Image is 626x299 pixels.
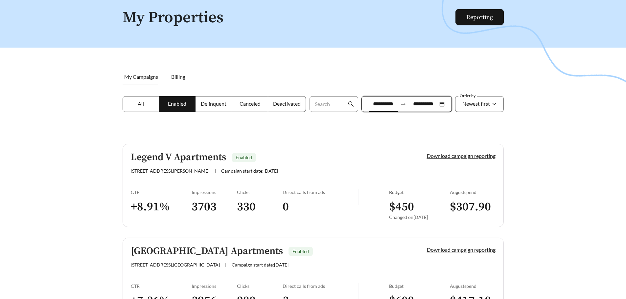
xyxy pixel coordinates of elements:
span: Delinquent [201,100,226,107]
span: | [215,168,216,174]
span: Canceled [240,100,261,107]
div: CTR [131,283,192,289]
h3: 3703 [192,200,237,214]
div: August spend [450,189,496,195]
span: Deactivated [273,100,301,107]
a: Reporting [466,13,493,21]
div: Direct calls from ads [283,283,359,289]
div: Clicks [237,283,283,289]
h5: [GEOGRAPHIC_DATA] Apartments [131,246,283,257]
a: Legend V ApartmentsEnabled[STREET_ADDRESS],[PERSON_NAME]|Campaign start date:[DATE]Download campa... [123,144,504,227]
h3: + 8.91 % [131,200,192,214]
span: Billing [171,74,185,80]
a: Download campaign reporting [427,153,496,159]
div: Impressions [192,189,237,195]
span: Campaign start date: [DATE] [232,262,289,267]
div: CTR [131,189,192,195]
div: Budget [389,189,450,195]
span: My Campaigns [124,74,158,80]
div: Clicks [237,189,283,195]
h3: 0 [283,200,359,214]
div: Budget [389,283,450,289]
span: Enabled [236,155,252,160]
div: Changed on [DATE] [389,214,450,220]
span: [STREET_ADDRESS] , [PERSON_NAME] [131,168,209,174]
div: Impressions [192,283,237,289]
h3: $ 307.90 [450,200,496,214]
span: [STREET_ADDRESS] , [GEOGRAPHIC_DATA] [131,262,220,267]
span: swap-right [400,101,406,107]
span: All [138,100,144,107]
span: search [348,101,354,107]
div: August spend [450,283,496,289]
h3: $ 450 [389,200,450,214]
a: Download campaign reporting [427,246,496,253]
button: Reporting [455,9,504,25]
h5: Legend V Apartments [131,152,226,163]
h3: 330 [237,200,283,214]
div: Direct calls from ads [283,189,359,195]
span: Enabled [292,248,309,254]
span: to [400,101,406,107]
span: Newest first [462,100,490,107]
h1: My Properties [123,9,456,27]
span: | [225,262,226,267]
span: Enabled [168,100,186,107]
span: Campaign start date: [DATE] [221,168,278,174]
